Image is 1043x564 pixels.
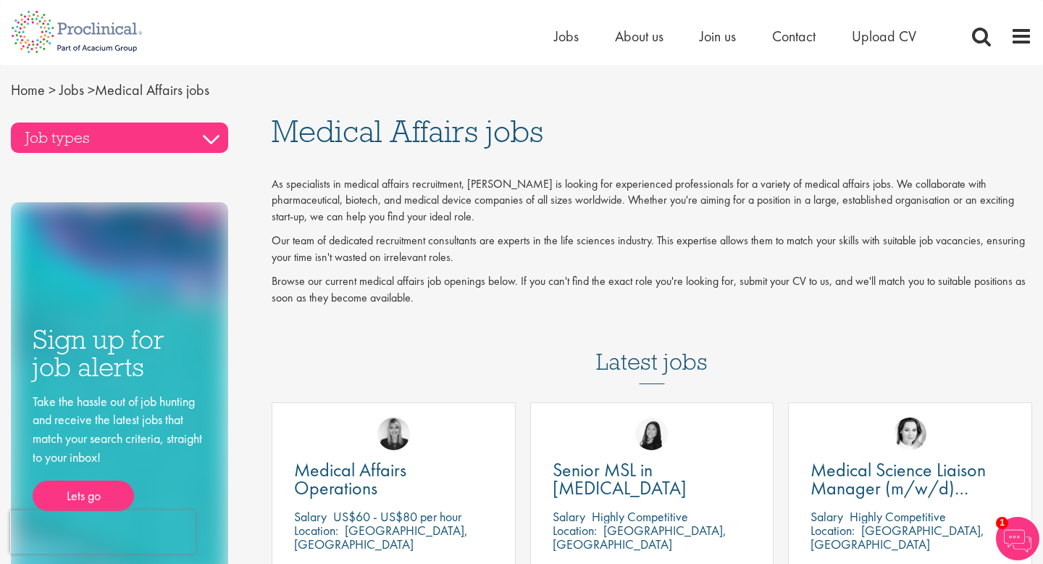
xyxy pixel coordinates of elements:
[272,233,1032,266] p: Our team of dedicated recruitment consultants are experts in the life sciences industry. This exp...
[377,418,410,450] img: Janelle Jones
[33,392,206,512] div: Take the hassle out of job hunting and receive the latest jobs that match your search criteria, s...
[810,522,855,539] span: Location:
[11,80,45,99] a: breadcrumb link to Home
[294,522,338,539] span: Location:
[33,481,134,511] a: Lets go
[635,418,668,450] img: Numhom Sudsok
[772,27,816,46] a: Contact
[700,27,736,46] a: Join us
[272,273,1032,307] p: Browse our current medical affairs job openings below. If you can't find the exact role you're lo...
[272,176,1032,226] p: As specialists in medical affairs recruitment, [PERSON_NAME] is looking for experienced professio...
[10,510,196,554] iframe: reCAPTCHA
[592,508,688,525] p: Highly Competitive
[333,508,461,525] p: US$60 - US$80 per hour
[294,457,406,500] span: Medical Affairs Operations
[49,80,56,99] span: >
[996,517,1008,529] span: 1
[11,80,209,99] span: Medical Affairs jobs
[554,27,579,46] a: Jobs
[894,418,926,450] img: Greta Prestel
[88,80,95,99] span: >
[810,508,843,525] span: Salary
[852,27,916,46] a: Upload CV
[59,80,84,99] a: breadcrumb link to Jobs
[615,27,663,46] a: About us
[553,457,687,500] span: Senior MSL in [MEDICAL_DATA]
[553,522,597,539] span: Location:
[33,325,206,381] h3: Sign up for job alerts
[11,123,228,153] h3: Job types
[850,508,946,525] p: Highly Competitive
[810,461,1010,497] a: Medical Science Liaison Manager (m/w/d) Nephrologie
[553,461,752,497] a: Senior MSL in [MEDICAL_DATA]
[810,457,986,518] span: Medical Science Liaison Manager (m/w/d) Nephrologie
[553,522,726,552] p: [GEOGRAPHIC_DATA], [GEOGRAPHIC_DATA]
[294,508,327,525] span: Salary
[553,508,585,525] span: Salary
[596,313,708,384] h3: Latest jobs
[294,461,493,497] a: Medical Affairs Operations
[294,522,468,552] p: [GEOGRAPHIC_DATA], [GEOGRAPHIC_DATA]
[996,517,1039,560] img: Chatbot
[810,522,984,552] p: [GEOGRAPHIC_DATA], [GEOGRAPHIC_DATA]
[272,112,543,151] span: Medical Affairs jobs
